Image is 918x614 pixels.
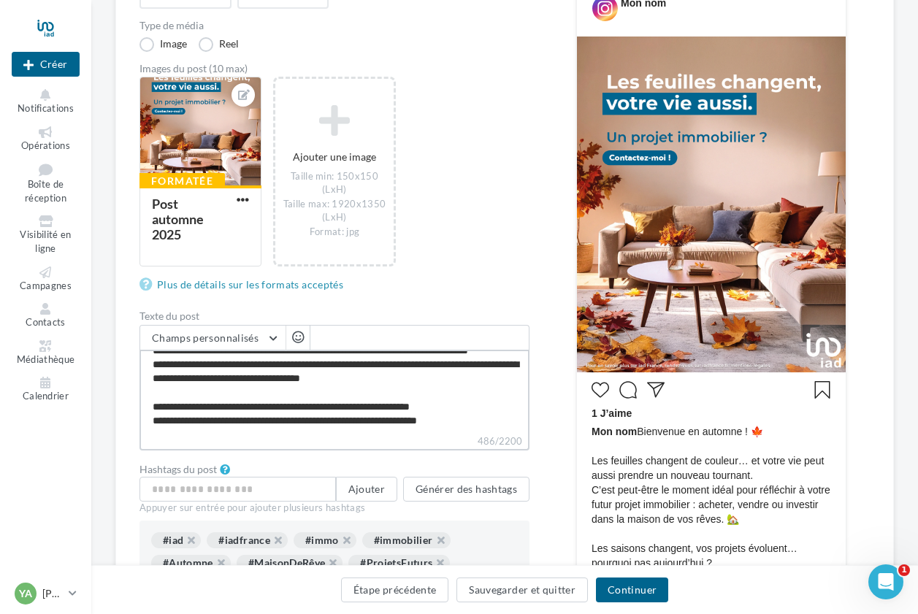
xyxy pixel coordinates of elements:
[139,64,529,74] div: Images du post (10 max)
[348,555,450,571] div: #ProjetsFuturs
[140,326,286,350] button: Champs personnalisés
[647,381,665,399] svg: Partager la publication
[207,532,288,548] div: #iadfrance
[898,564,910,576] span: 1
[592,381,609,399] svg: J’aime
[139,464,217,475] label: Hashtags du post
[17,353,75,365] span: Médiathèque
[341,577,449,602] button: Étape précédente
[12,212,80,257] a: Visibilité en ligne
[403,477,529,502] button: Générer des hashtags
[12,580,80,607] a: YA [PERSON_NAME]
[596,577,668,602] button: Continuer
[12,160,80,207] a: Boîte de réception
[12,300,80,331] a: Contacts
[42,586,63,601] p: [PERSON_NAME]
[12,123,80,155] a: Opérations
[21,139,70,151] span: Opérations
[23,390,69,402] span: Calendrier
[592,424,831,599] span: Bienvenue en automne ! 🍁 Les feuilles changent de couleur… et votre vie peut aussi prendre un nou...
[139,434,529,450] label: 486/2200
[139,502,529,515] div: Appuyer sur entrée pour ajouter plusieurs hashtags
[12,52,80,77] button: Créer
[139,311,529,321] label: Texte du post
[592,426,637,437] span: Mon nom
[868,564,903,599] iframe: Intercom live chat
[19,586,32,601] span: YA
[12,337,80,369] a: Médiathèque
[20,229,71,255] span: Visibilité en ligne
[336,477,397,502] button: Ajouter
[619,381,637,399] svg: Commenter
[199,37,239,52] label: Reel
[592,406,831,424] div: 1 J’aime
[152,196,204,242] div: Post automne 2025
[139,276,349,293] a: Plus de détails sur les formats acceptés
[12,52,80,77] div: Nouvelle campagne
[151,555,231,571] div: #Automne
[26,316,66,328] span: Contacts
[12,264,80,295] a: Campagnes
[152,331,259,344] span: Champs personnalisés
[237,555,343,571] div: #MaisonDeRêve
[362,532,451,548] div: #immobilier
[20,280,72,291] span: Campagnes
[814,381,831,399] svg: Enregistrer
[12,374,80,405] a: Calendrier
[12,86,80,118] button: Notifications
[18,102,74,114] span: Notifications
[25,179,66,204] span: Boîte de réception
[139,173,225,189] div: Formatée
[294,532,356,548] div: #immo
[139,37,187,52] label: Image
[456,577,588,602] button: Sauvegarder et quitter
[151,532,201,548] div: #iad
[139,20,529,31] label: Type de média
